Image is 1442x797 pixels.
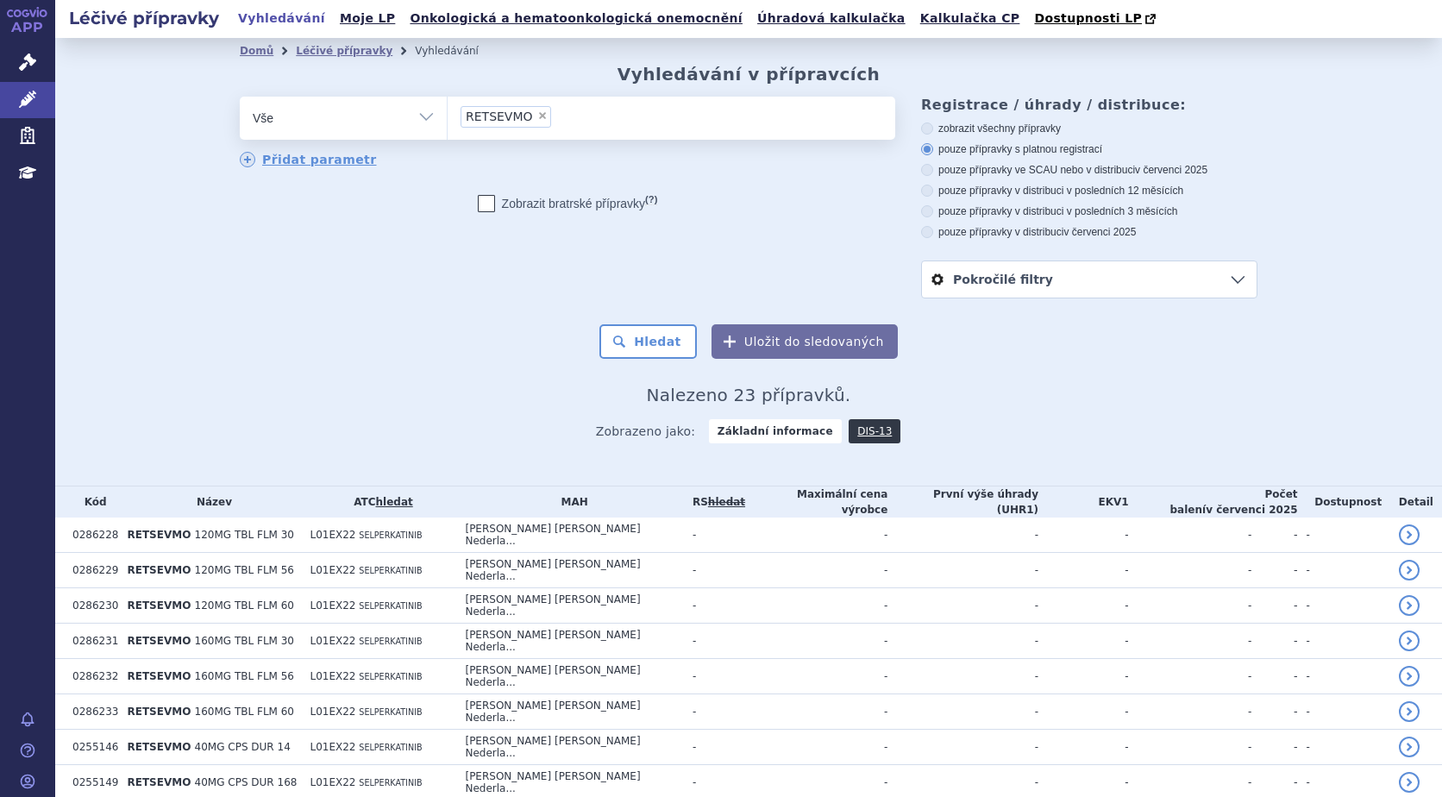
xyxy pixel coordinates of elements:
[1129,694,1252,730] td: -
[922,261,1257,298] a: Pokročilé filtry
[1135,164,1207,176] span: v červenci 2025
[745,730,887,765] td: -
[1390,486,1442,518] th: Detail
[118,486,301,518] th: Název
[359,672,422,681] span: SELPERKATINIB
[745,694,887,730] td: -
[709,419,842,443] strong: Základní informace
[359,601,422,611] span: SELPERKATINIB
[1251,553,1297,588] td: -
[1038,553,1129,588] td: -
[195,741,291,753] span: 40MG CPS DUR 14
[1399,631,1420,651] a: detail
[359,778,422,788] span: SELPERKATINIB
[195,706,294,718] span: 160MG TBL FLM 60
[1029,7,1164,31] a: Dostupnosti LP
[1251,588,1297,624] td: -
[1038,624,1129,659] td: -
[310,529,355,541] span: L01EX22
[887,553,1038,588] td: -
[684,730,745,765] td: -
[708,496,745,508] del: hledat
[921,122,1257,135] label: zobrazit všechny přípravky
[684,694,745,730] td: -
[745,486,887,518] th: Maximální cena výrobce
[684,486,745,518] th: RS
[921,204,1257,218] label: pouze přípravky v distribuci v posledních 3 měsících
[1298,518,1390,553] td: -
[645,194,657,205] abbr: (?)
[1129,518,1252,553] td: -
[1034,11,1142,25] span: Dostupnosti LP
[1129,659,1252,694] td: -
[456,553,684,588] td: [PERSON_NAME] [PERSON_NAME] Nederla...
[195,670,294,682] span: 160MG TBL FLM 56
[64,553,118,588] td: 0286229
[456,659,684,694] td: [PERSON_NAME] [PERSON_NAME] Nederla...
[1038,486,1129,518] th: EKV1
[195,635,294,647] span: 160MG TBL FLM 30
[64,486,118,518] th: Kód
[359,743,422,752] span: SELPERKATINIB
[456,730,684,765] td: [PERSON_NAME] [PERSON_NAME] Nederla...
[887,588,1038,624] td: -
[376,496,413,508] a: hledat
[127,635,191,647] span: RETSEVMO
[195,529,294,541] span: 120MG TBL FLM 30
[359,566,422,575] span: SELPERKATINIB
[1298,730,1390,765] td: -
[55,6,233,30] h2: Léčivé přípravky
[195,599,294,612] span: 120MG TBL FLM 60
[233,7,330,30] a: Vyhledávání
[921,97,1257,113] h3: Registrace / úhrady / distribuce:
[537,110,548,121] span: ×
[195,564,294,576] span: 120MG TBL FLM 56
[921,142,1257,156] label: pouze přípravky s platnou registrací
[335,7,400,30] a: Moje LP
[1129,588,1252,624] td: -
[1038,518,1129,553] td: -
[478,195,658,212] label: Zobrazit bratrské přípravky
[127,670,191,682] span: RETSEVMO
[415,38,501,64] li: Vyhledávání
[1298,624,1390,659] td: -
[456,624,684,659] td: [PERSON_NAME] [PERSON_NAME] Nederla...
[712,324,898,359] button: Uložit do sledovaných
[359,707,422,717] span: SELPERKATINIB
[1251,624,1297,659] td: -
[1399,737,1420,757] a: detail
[296,45,392,57] a: Léčivé přípravky
[887,694,1038,730] td: -
[1063,226,1136,238] span: v červenci 2025
[127,599,191,612] span: RETSEVMO
[684,518,745,553] td: -
[647,385,851,405] span: Nalezeno 23 přípravků.
[618,64,881,85] h2: Vyhledávání v přípravcích
[310,670,355,682] span: L01EX22
[127,776,191,788] span: RETSEVMO
[921,184,1257,198] label: pouze přípravky v distribuci v posledních 12 měsících
[1399,595,1420,616] a: detail
[1129,486,1298,518] th: Počet balení
[921,225,1257,239] label: pouze přípravky v distribuci
[127,741,191,753] span: RETSEVMO
[456,518,684,553] td: [PERSON_NAME] [PERSON_NAME] Nederla...
[1399,560,1420,580] a: detail
[1129,553,1252,588] td: -
[1038,730,1129,765] td: -
[1399,701,1420,722] a: detail
[745,624,887,659] td: -
[64,624,118,659] td: 0286231
[310,599,355,612] span: L01EX22
[1251,659,1297,694] td: -
[1038,694,1129,730] td: -
[127,564,191,576] span: RETSEVMO
[456,588,684,624] td: [PERSON_NAME] [PERSON_NAME] Nederla...
[1399,524,1420,545] a: detail
[310,564,355,576] span: L01EX22
[684,588,745,624] td: -
[456,486,684,518] th: MAH
[1129,730,1252,765] td: -
[310,741,355,753] span: L01EX22
[359,637,422,646] span: SELPERKATINIB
